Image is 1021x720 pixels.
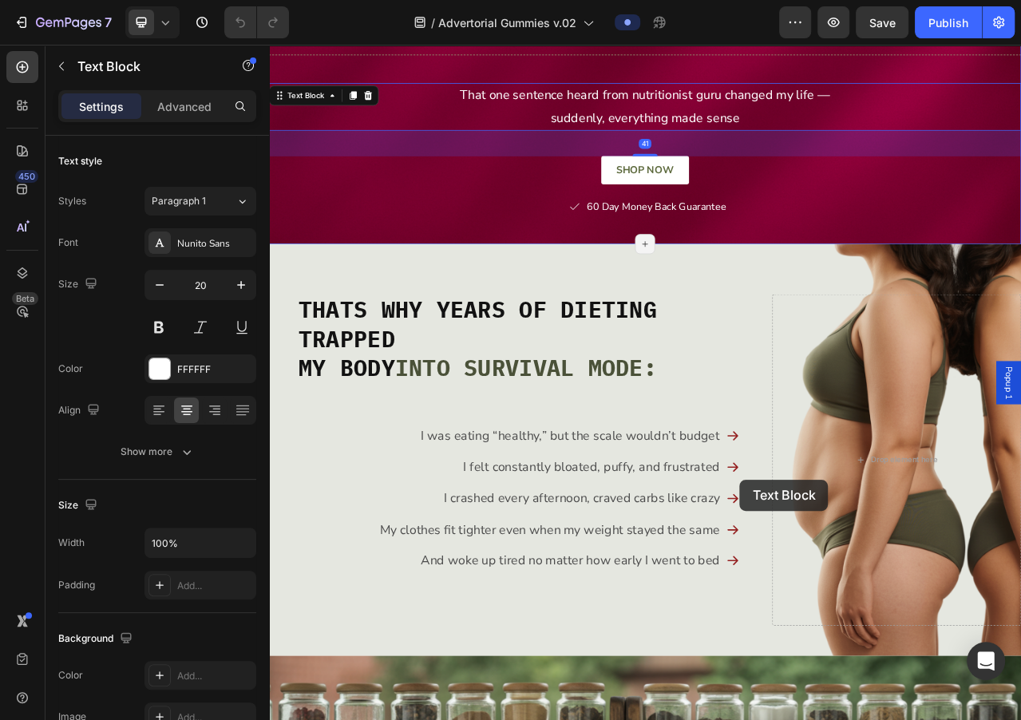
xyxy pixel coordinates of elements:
[471,120,487,133] div: 41
[58,400,103,421] div: Align
[193,487,574,508] span: I was eating “healthy,” but the scale wouldn’t budget
[58,536,85,550] div: Width
[58,668,83,682] div: Color
[766,522,851,535] div: Drop element here
[58,578,95,592] div: Padding
[442,151,516,168] strong: SHOP NOW
[177,579,252,593] div: Add...
[423,142,535,178] a: SHOP NOW
[224,6,289,38] div: Undo/Redo
[77,57,213,76] p: Text Block
[193,646,574,667] span: And woke up tired no matter how early I went to bed
[247,527,574,548] span: I felt constantly bloated, puffy, and frustrated
[405,198,583,216] span: 60 Day Money Back Guarantee
[58,437,256,466] button: Show more
[177,236,252,251] div: Nunito Sans
[38,318,494,394] strong: Thats why years of dieting trapped
[431,14,435,31] span: /
[58,495,101,516] div: Size
[58,274,101,295] div: Size
[58,235,78,250] div: Font
[223,567,574,588] span: I crashed every afternoon, craved carbs like crazy
[20,57,74,72] div: Text Block
[177,669,252,683] div: Add...
[6,6,119,38] button: 7
[58,154,102,168] div: Text style
[79,98,124,115] p: Settings
[869,16,896,30] span: Save
[12,292,38,305] div: Beta
[144,187,256,216] button: Paragraph 1
[157,98,212,115] p: Advanced
[58,194,86,208] div: Styles
[15,170,38,183] div: 450
[934,409,950,452] span: Popup 1
[438,14,576,31] span: Advertorial Gummies v.02
[856,6,908,38] button: Save
[2,50,956,108] p: That one sentence heard from nutritionist guru changed my life — suddenly, everything made sense
[928,14,968,31] div: Publish
[152,194,206,208] span: Paragraph 1
[160,393,494,430] strong: into survival mode:
[967,642,1005,680] div: Open Intercom Messenger
[141,607,574,628] span: My clothes fit tighter even when my weight stayed the same
[121,444,195,460] div: Show more
[145,528,255,557] input: Auto
[105,13,112,32] p: 7
[915,6,982,38] button: Publish
[38,393,160,430] strong: my body
[177,362,252,377] div: FFFFFF
[58,362,83,376] div: Color
[58,628,136,650] div: Background
[269,45,1021,720] iframe: Design area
